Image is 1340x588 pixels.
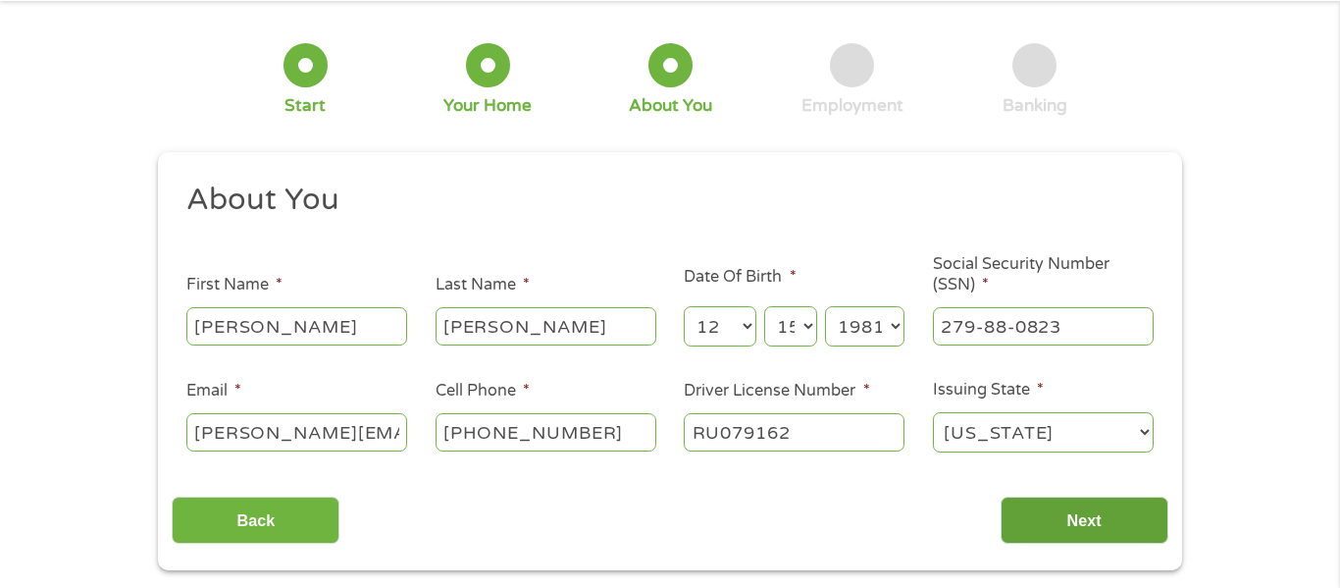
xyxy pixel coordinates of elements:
[443,95,532,117] div: Your Home
[629,95,712,117] div: About You
[284,95,326,117] div: Start
[186,275,283,295] label: First Name
[436,413,656,451] input: (541) 754-3010
[933,380,1044,401] label: Issuing State
[186,381,241,401] label: Email
[186,413,407,451] input: john@gmail.com
[186,181,1140,220] h2: About You
[801,95,903,117] div: Employment
[186,307,407,345] input: John
[172,497,339,545] input: Back
[436,381,530,401] label: Cell Phone
[436,275,530,295] label: Last Name
[1003,95,1067,117] div: Banking
[436,307,656,345] input: Smith
[1001,497,1168,545] input: Next
[933,307,1154,345] input: 078-05-1120
[684,267,796,288] label: Date Of Birth
[684,381,869,401] label: Driver License Number
[933,254,1154,295] label: Social Security Number (SSN)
